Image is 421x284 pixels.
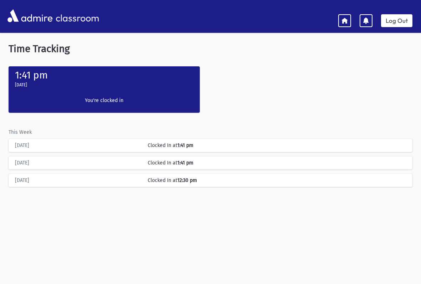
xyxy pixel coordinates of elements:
[177,142,193,148] b: 1:41 pm
[62,97,147,104] label: You're clocked in
[381,14,412,27] a: Log Out
[54,6,99,25] span: classroom
[177,160,193,166] b: 1:41 pm
[11,142,144,149] div: [DATE]
[144,177,410,184] div: Clocked In at
[15,82,27,88] label: [DATE]
[144,142,410,149] div: Clocked In at
[177,177,197,183] b: 12:30 pm
[9,128,32,136] label: This Week
[144,159,410,167] div: Clocked In at
[11,177,144,184] div: [DATE]
[15,69,48,81] label: 1:41 pm
[6,7,54,24] img: AdmirePro
[11,159,144,167] div: [DATE]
